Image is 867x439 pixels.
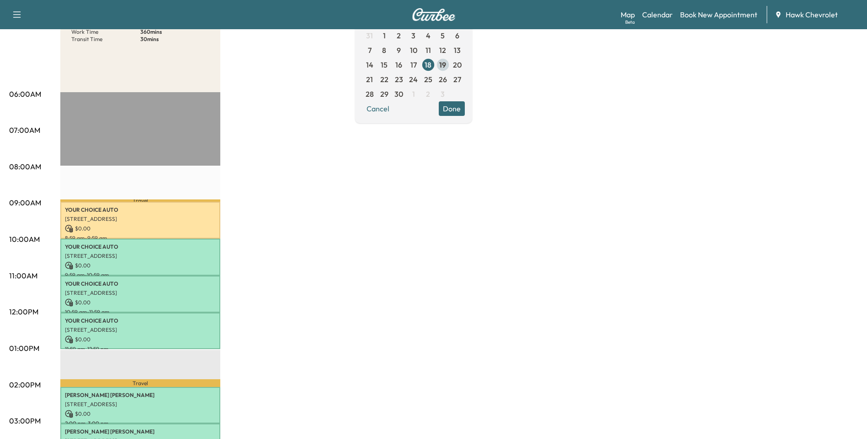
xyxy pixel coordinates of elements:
[426,30,431,41] span: 4
[439,45,446,56] span: 12
[65,410,216,418] p: $ 0.00
[426,89,430,99] span: 2
[381,59,388,70] span: 15
[140,36,209,43] p: 30 mins
[9,161,41,172] p: 08:00AM
[65,345,216,353] p: 11:59 am - 12:59 pm
[9,379,41,390] p: 02:00PM
[65,298,216,307] p: $ 0.00
[453,74,461,85] span: 27
[65,420,216,427] p: 2:00 pm - 3:00 pm
[786,9,838,20] span: Hawk Chevrolet
[642,9,673,20] a: Calendar
[366,30,373,41] span: 31
[380,74,388,85] span: 22
[397,30,401,41] span: 2
[382,45,386,56] span: 8
[65,428,216,435] p: [PERSON_NAME] [PERSON_NAME]
[425,59,431,70] span: 18
[60,379,220,387] p: Travel
[366,59,373,70] span: 14
[65,280,216,287] p: YOUR CHOICE AUTO
[439,74,447,85] span: 26
[412,89,415,99] span: 1
[9,343,39,354] p: 01:00PM
[65,326,216,334] p: [STREET_ADDRESS]
[65,317,216,324] p: YOUR CHOICE AUTO
[424,74,432,85] span: 25
[441,89,445,99] span: 3
[9,197,41,208] p: 09:00AM
[383,30,386,41] span: 1
[394,89,403,99] span: 30
[410,59,417,70] span: 17
[621,9,635,20] a: MapBeta
[455,30,459,41] span: 6
[680,9,757,20] a: Book New Appointment
[65,308,216,316] p: 10:59 am - 11:59 am
[65,261,216,270] p: $ 0.00
[65,235,216,242] p: 8:59 am - 9:59 am
[395,59,402,70] span: 16
[410,45,417,56] span: 10
[380,89,388,99] span: 29
[441,30,445,41] span: 5
[397,45,401,56] span: 9
[439,101,465,116] button: Done
[454,45,461,56] span: 13
[368,45,372,56] span: 7
[71,36,140,43] p: Transit Time
[439,59,446,70] span: 19
[453,59,462,70] span: 20
[412,8,456,21] img: Curbee Logo
[65,206,216,214] p: YOUR CHOICE AUTO
[65,401,216,408] p: [STREET_ADDRESS]
[71,28,140,36] p: Work Time
[65,272,216,279] p: 9:59 am - 10:59 am
[9,234,40,245] p: 10:00AM
[65,392,216,399] p: [PERSON_NAME] [PERSON_NAME]
[625,19,635,26] div: Beta
[409,74,418,85] span: 24
[362,101,394,116] button: Cancel
[65,243,216,251] p: YOUR CHOICE AUTO
[9,270,37,281] p: 11:00AM
[366,89,374,99] span: 28
[65,225,216,233] p: $ 0.00
[366,74,373,85] span: 21
[60,199,220,202] p: Travel
[395,74,403,85] span: 23
[65,289,216,297] p: [STREET_ADDRESS]
[411,30,415,41] span: 3
[9,89,41,99] p: 06:00AM
[9,415,41,426] p: 03:00PM
[140,28,209,36] p: 360 mins
[426,45,431,56] span: 11
[65,335,216,344] p: $ 0.00
[65,215,216,223] p: [STREET_ADDRESS]
[9,125,40,136] p: 07:00AM
[9,306,38,317] p: 12:00PM
[65,252,216,260] p: [STREET_ADDRESS]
